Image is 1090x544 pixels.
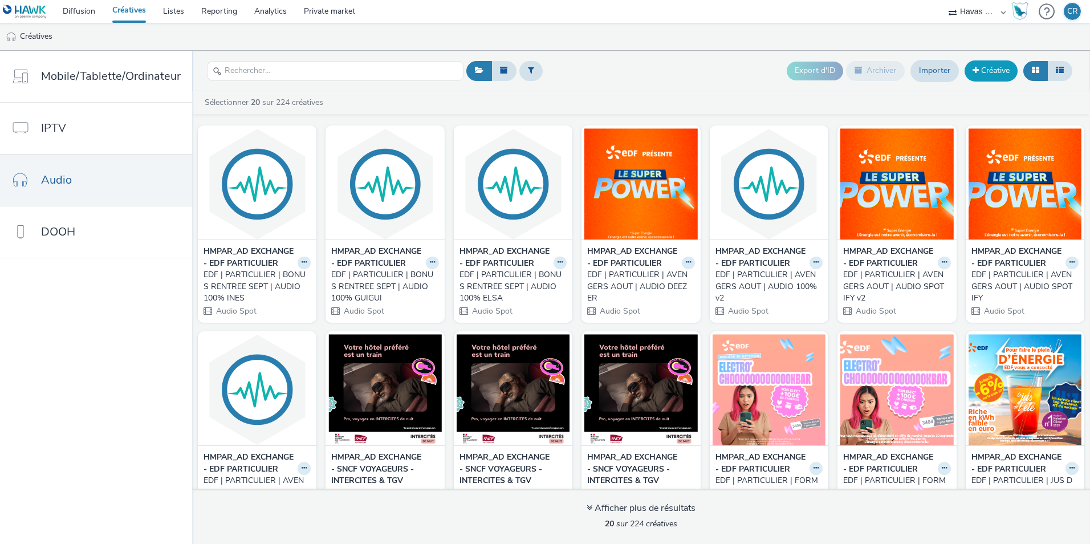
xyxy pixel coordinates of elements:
[204,97,328,108] a: Sélectionner sur 224 créatives
[971,475,1074,510] div: EDF | PARTICULIER | JUS DE L'ETE AOUT | AUDIO SPOTIFY
[204,269,311,304] a: EDF | PARTICULIER | BONUS RENTREE SEPT | AUDIO 100% INES
[855,306,896,316] span: Audio Spot
[713,128,825,239] img: EDF | PARTICULIER | AVENGERS AOUT | AUDIO 100% v2 visual
[1023,61,1048,80] button: Grille
[969,334,1081,445] img: EDF | PARTICULIER | JUS DE L'ETE AOUT | AUDIO SPOTIFY visual
[969,128,1081,239] img: EDF | PARTICULIER | AVENGERS AOUT | AUDIO SPOTIFY visual
[459,246,551,269] strong: HMPAR_AD EXCHANGE - EDF PARTICULIER
[204,475,306,498] div: EDF | PARTICULIER | AVENGERS AOUT | AUDIO 100%
[727,306,768,316] span: Audio Spot
[41,120,66,136] span: IPTV
[910,60,959,82] a: Importer
[715,475,823,498] a: EDF | PARTICULIER | FORMULE JEUNE AOUT | AUDIO
[840,334,953,445] img: EDF | PARTICULIER | FORMULE JEUNE AOUT | AUDIO SPOTIFY visual
[843,246,934,269] strong: HMPAR_AD EXCHANGE - EDF PARTICULIER
[715,269,823,304] a: EDF | PARTICULIER | AVENGERS AOUT | AUDIO 100% v2
[1011,2,1028,21] img: Hawk Academy
[459,269,562,304] div: EDF | PARTICULIER | BONUS RENTREE SEPT | AUDIO 100% ELSA
[971,269,1079,304] a: EDF | PARTICULIER | AVENGERS AOUT | AUDIO SPOTIFY
[471,306,513,316] span: Audio Spot
[3,5,47,19] img: undefined Logo
[605,518,677,529] span: sur 224 créatives
[843,475,950,510] a: EDF | PARTICULIER | FORMULE JEUNE AOUT | AUDIO SPOTIFY
[587,452,678,510] strong: HMPAR_AD EXCHANGE - SNCF VOYAGEURS - INTERCITES & TGV INOUI [GEOGRAPHIC_DATA]
[787,62,843,80] button: Export d'ID
[457,334,570,445] img: INTERCITE PRO NUIT 0725 SCRIPTE 2 visual
[587,269,690,304] div: EDF | PARTICULIER | AVENGERS AOUT | AUDIO DEEZER
[459,269,567,304] a: EDF | PARTICULIER | BONUS RENTREE SEPT | AUDIO 100% ELSA
[971,246,1063,269] strong: HMPAR_AD EXCHANGE - EDF PARTICULIER
[328,128,441,239] img: EDF | PARTICULIER | BONUS RENTREE SEPT | AUDIO 100% GUIGUI visual
[1011,2,1033,21] a: Hawk Academy
[204,269,306,304] div: EDF | PARTICULIER | BONUS RENTREE SEPT | AUDIO 100% INES
[971,475,1079,510] a: EDF | PARTICULIER | JUS DE L'ETE AOUT | AUDIO SPOTIFY
[715,246,807,269] strong: HMPAR_AD EXCHANGE - EDF PARTICULIER
[971,269,1074,304] div: EDF | PARTICULIER | AVENGERS AOUT | AUDIO SPOTIFY
[587,246,678,269] strong: HMPAR_AD EXCHANGE - EDF PARTICULIER
[215,306,257,316] span: Audio Spot
[599,306,640,316] span: Audio Spot
[587,502,696,515] div: Afficher plus de résultats
[331,452,422,510] strong: HMPAR_AD EXCHANGE - SNCF VOYAGEURS - INTERCITES & TGV INOUI [GEOGRAPHIC_DATA]
[331,269,434,304] div: EDF | PARTICULIER | BONUS RENTREE SEPT | AUDIO 100% GUIGUI
[840,128,953,239] img: EDF | PARTICULIER | AVENGERS AOUT | AUDIO SPOTIFY v2 visual
[459,452,551,510] strong: HMPAR_AD EXCHANGE - SNCF VOYAGEURS - INTERCITES & TGV INOUI [GEOGRAPHIC_DATA]
[843,269,950,304] a: EDF | PARTICULIER | AVENGERS AOUT | AUDIO SPOTIFY v2
[713,334,825,445] img: EDF | PARTICULIER | FORMULE JEUNE AOUT | AUDIO visual
[328,334,441,445] img: iNTERCITE PRO NUIT 0725 SCRIPT 3 visual
[1067,3,1078,20] div: CR
[605,518,614,529] strong: 20
[204,246,295,269] strong: HMPAR_AD EXCHANGE - EDF PARTICULIER
[331,246,422,269] strong: HMPAR_AD EXCHANGE - EDF PARTICULIER
[587,269,694,304] a: EDF | PARTICULIER | AVENGERS AOUT | AUDIO DEEZER
[843,269,946,304] div: EDF | PARTICULIER | AVENGERS AOUT | AUDIO SPOTIFY v2
[207,61,463,81] input: Rechercher...
[204,452,295,475] strong: HMPAR_AD EXCHANGE - EDF PARTICULIER
[41,224,75,240] span: DOOH
[971,452,1063,475] strong: HMPAR_AD EXCHANGE - EDF PARTICULIER
[584,128,697,239] img: EDF | PARTICULIER | AVENGERS AOUT | AUDIO DEEZER visual
[41,172,72,188] span: Audio
[457,128,570,239] img: EDF | PARTICULIER | BONUS RENTREE SEPT | AUDIO 100% ELSA visual
[715,475,818,498] div: EDF | PARTICULIER | FORMULE JEUNE AOUT | AUDIO
[715,452,807,475] strong: HMPAR_AD EXCHANGE - EDF PARTICULIER
[204,475,311,498] a: EDF | PARTICULIER | AVENGERS AOUT | AUDIO 100%
[331,269,438,304] a: EDF | PARTICULIER | BONUS RENTREE SEPT | AUDIO 100% GUIGUI
[201,128,314,239] img: EDF | PARTICULIER | BONUS RENTREE SEPT | AUDIO 100% INES visual
[251,97,260,108] strong: 20
[343,306,384,316] span: Audio Spot
[843,475,946,510] div: EDF | PARTICULIER | FORMULE JEUNE AOUT | AUDIO SPOTIFY
[41,68,181,84] span: Mobile/Tablette/Ordinateur
[846,61,905,80] button: Archiver
[965,60,1018,81] a: Créative
[715,269,818,304] div: EDF | PARTICULIER | AVENGERS AOUT | AUDIO 100% v2
[584,334,697,445] img: test SNCF Intercité PRO NUIT scripte 1 visual
[6,31,17,43] img: audio
[983,306,1024,316] span: Audio Spot
[201,334,314,445] img: EDF | PARTICULIER | AVENGERS AOUT | AUDIO 100% visual
[843,452,934,475] strong: HMPAR_AD EXCHANGE - EDF PARTICULIER
[1047,61,1072,80] button: Liste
